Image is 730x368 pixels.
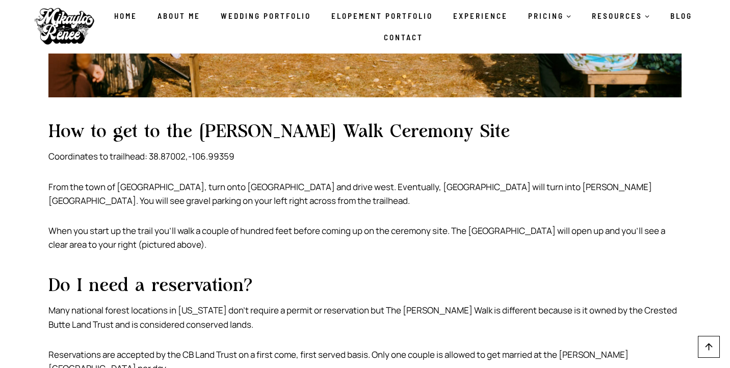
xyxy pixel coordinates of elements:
p: Coordinates to trailhead: 38.87002,-106.99359 [48,149,682,163]
a: Scroll to top [698,336,720,358]
p: When you start up the trail you’ll walk a couple of hundred feet before coming up on the ceremony... [48,224,682,251]
a: Home [105,5,148,27]
button: Child menu of PRICING [518,5,582,27]
a: Experience [443,5,518,27]
nav: Primary Navigation [102,5,704,48]
a: Blog [660,5,702,27]
a: About Me [147,5,211,27]
a: Wedding Portfolio [211,5,321,27]
p: From the town of [GEOGRAPHIC_DATA], turn onto [GEOGRAPHIC_DATA] and drive west. Eventually, [GEOG... [48,180,682,207]
a: Elopement Portfolio [321,5,443,27]
button: Child menu of RESOURCES [582,5,660,27]
h2: Do I need a reservation? [48,277,682,295]
p: Many national forest locations in [US_STATE] don’t require a permit or reservation but The [PERSO... [48,303,682,331]
a: Contact [374,27,433,48]
h2: How to get to the [PERSON_NAME] Walk Ceremony Site [48,123,682,141]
